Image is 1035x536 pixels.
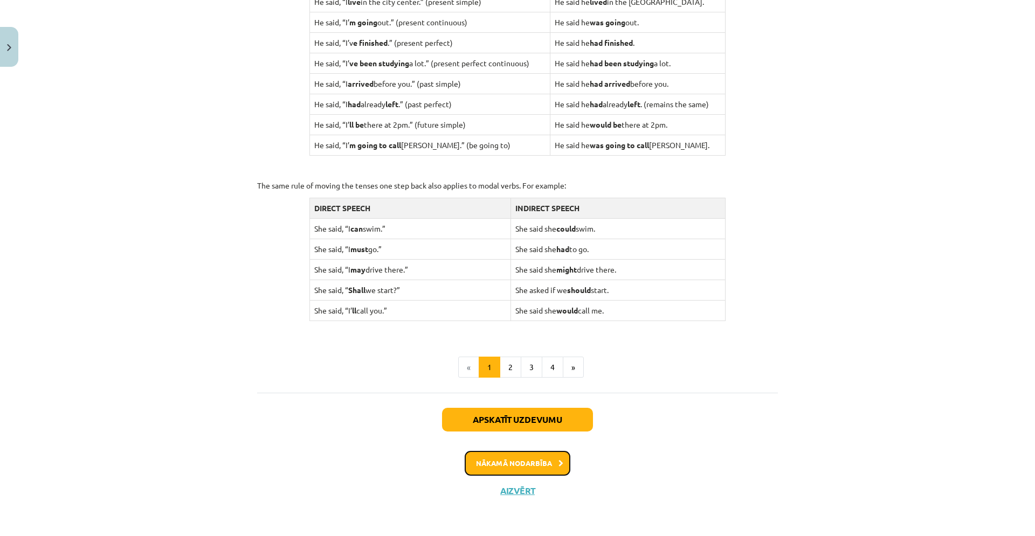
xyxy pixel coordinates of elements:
[385,99,398,109] strong: left
[309,12,550,32] td: He said, “I’ out.” (present continuous)
[479,357,500,378] button: 1
[550,12,726,32] td: He said he out.
[309,32,550,53] td: He said, “I’v .” (present perfect)
[590,17,625,27] strong: was going
[257,357,778,378] nav: Page navigation example
[348,79,374,88] strong: arrived
[542,357,563,378] button: 4
[550,94,726,114] td: He said he already . (remains the same)
[309,53,550,73] td: He said, “I’ a lot.” (present perfect continuous)
[500,357,521,378] button: 2
[590,140,649,150] strong: was going to call
[556,244,569,254] strong: had
[309,259,510,280] td: She said, “I drive there.”
[309,114,550,135] td: He said, “I’ there at 2pm.” (future simple)
[257,180,778,191] p: The same rule of moving the tenses one step back also applies to modal verbs. For example:
[590,58,654,68] strong: had been studying
[510,218,726,239] td: She said she swim.
[309,135,550,155] td: He said, “I’ [PERSON_NAME].” (be going to)
[353,38,388,47] strong: e finished
[349,17,377,27] strong: m going
[442,408,593,431] button: Apskatīt uzdevumu
[309,280,510,300] td: She said, “ we start?”
[349,140,401,150] strong: m going to call
[309,239,510,259] td: She said, “I go.”
[510,280,726,300] td: She asked if we start.
[349,58,409,68] strong: ve been studying
[556,264,577,274] strong: might
[309,300,510,321] td: She said, “I’ call you.”
[550,32,726,53] td: He said he .
[627,99,640,109] strong: left
[497,485,538,496] button: Aizvērt
[563,357,584,378] button: »
[510,259,726,280] td: She said she drive there.
[550,73,726,94] td: He said he before you.
[350,244,368,254] strong: must
[521,357,542,378] button: 3
[309,218,510,239] td: She said, “I swim.”
[550,135,726,155] td: He said he [PERSON_NAME].
[590,79,630,88] strong: had arrived
[510,300,726,321] td: She said she call me.
[309,198,510,218] td: DIRECT SPEECH
[350,224,363,233] strong: can
[348,285,365,295] strong: Shall
[349,120,364,129] strong: ll be
[510,198,726,218] td: INDIRECT SPEECH
[590,99,603,109] strong: had
[556,224,576,233] strong: could
[510,239,726,259] td: She said she to go.
[590,120,622,129] strong: would be
[352,305,356,315] strong: ll
[348,99,361,109] strong: had
[309,73,550,94] td: He said, “I before you.” (past simple)
[556,305,578,315] strong: would
[567,285,591,295] strong: should
[550,114,726,135] td: He said he there at 2pm.
[350,264,365,274] strong: may
[465,451,570,476] button: Nākamā nodarbība
[590,38,633,47] strong: had finished
[550,53,726,73] td: He said he a lot.
[7,44,11,51] img: icon-close-lesson-0947bae3869378f0d4975bcd49f059093ad1ed9edebbc8119c70593378902aed.svg
[309,94,550,114] td: He said, “I already .” (past perfect)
